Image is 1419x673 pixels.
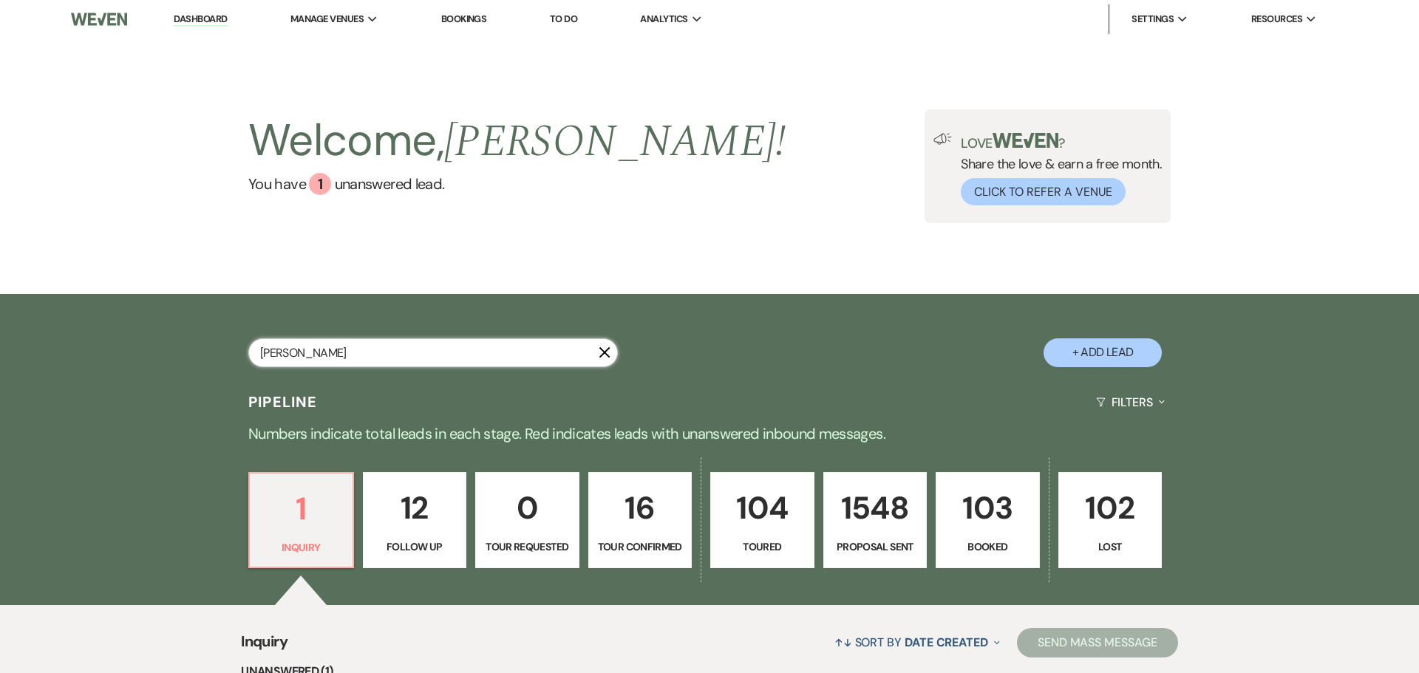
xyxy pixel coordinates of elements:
[588,472,693,568] a: 16Tour Confirmed
[936,472,1040,568] a: 103Booked
[372,483,457,533] p: 12
[485,483,570,533] p: 0
[833,483,918,533] p: 1548
[1068,483,1153,533] p: 102
[710,472,814,568] a: 104Toured
[441,13,487,25] a: Bookings
[259,539,344,556] p: Inquiry
[290,12,364,27] span: Manage Venues
[833,539,918,555] p: Proposal Sent
[485,539,570,555] p: Tour Requested
[1132,12,1174,27] span: Settings
[905,635,988,650] span: Date Created
[71,4,127,35] img: Weven Logo
[720,539,805,555] p: Toured
[1251,12,1302,27] span: Resources
[444,108,786,176] span: [PERSON_NAME] !
[241,630,287,662] span: Inquiry
[598,539,683,555] p: Tour Confirmed
[1068,539,1153,555] p: Lost
[1017,628,1178,657] button: Send Mass Message
[1044,338,1162,367] button: + Add Lead
[174,13,227,27] a: Dashboard
[823,472,928,568] a: 1548Proposal Sent
[993,133,1058,148] img: weven-logo-green.svg
[372,539,457,555] p: Follow Up
[248,109,786,173] h2: Welcome,
[1058,472,1163,568] a: 102Lost
[248,173,786,195] a: You have 1 unanswered lead.
[933,133,952,145] img: loud-speaker-illustration.svg
[259,484,344,533] p: 1
[961,133,1162,150] p: Love ?
[945,483,1030,533] p: 103
[248,472,354,568] a: 1Inquiry
[720,483,805,533] p: 104
[1090,383,1171,422] button: Filters
[309,173,331,195] div: 1
[945,539,1030,555] p: Booked
[828,623,1006,662] button: Sort By Date Created
[961,178,1126,205] button: Click to Refer a Venue
[598,483,683,533] p: 16
[363,472,467,568] a: 12Follow Up
[248,338,618,367] input: Search by name, event date, email address or phone number
[248,392,318,412] h3: Pipeline
[952,133,1162,205] div: Share the love & earn a free month.
[177,422,1242,445] p: Numbers indicate total leads in each stage. Red indicates leads with unanswered inbound messages.
[834,635,852,650] span: ↑↓
[550,13,577,25] a: To Do
[475,472,579,568] a: 0Tour Requested
[640,12,687,27] span: Analytics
